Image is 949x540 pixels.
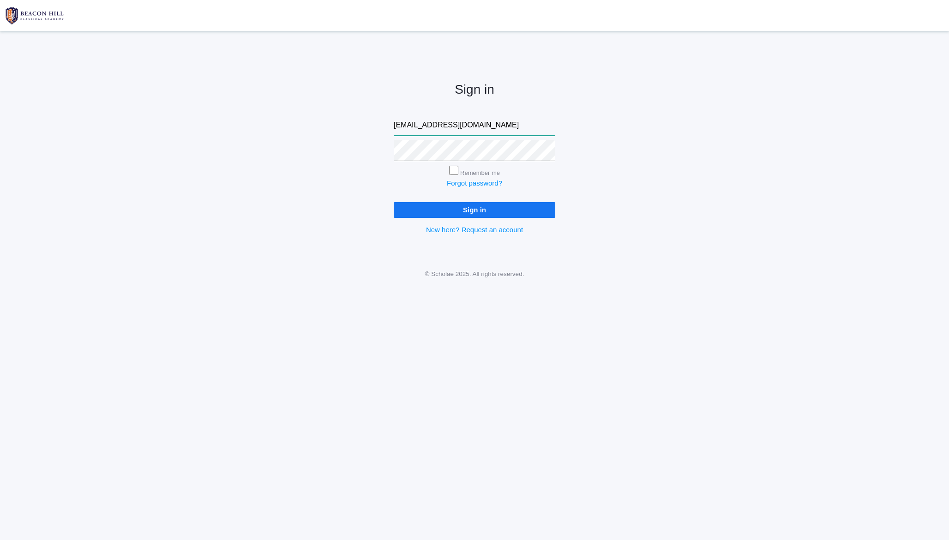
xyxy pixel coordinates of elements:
[394,115,555,136] input: Email address
[394,83,555,97] h2: Sign in
[460,169,500,176] label: Remember me
[394,202,555,217] input: Sign in
[426,226,523,234] a: New here? Request an account
[447,179,502,187] a: Forgot password?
